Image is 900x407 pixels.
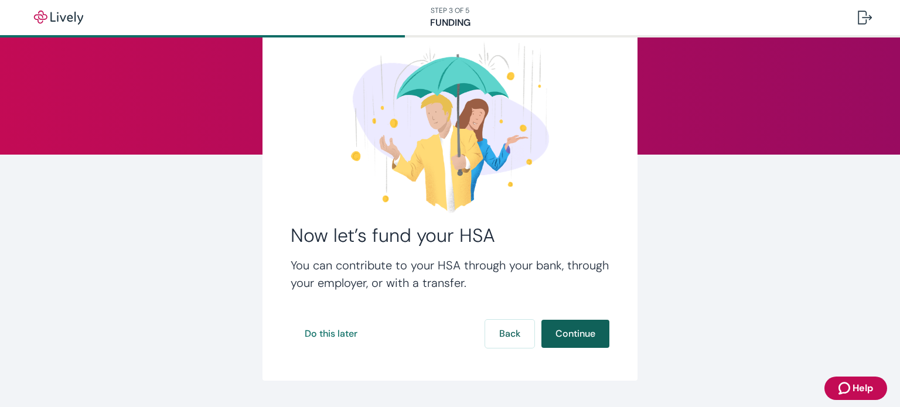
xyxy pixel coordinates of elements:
[824,377,887,400] button: Zendesk support iconHelp
[485,320,534,348] button: Back
[26,11,91,25] img: Lively
[291,256,609,292] h4: You can contribute to your HSA through your bank, through your employer, or with a transfer.
[838,381,853,395] svg: Zendesk support icon
[291,320,371,348] button: Do this later
[848,4,881,32] button: Log out
[853,381,873,395] span: Help
[291,224,609,247] h2: Now let’s fund your HSA
[541,320,609,348] button: Continue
